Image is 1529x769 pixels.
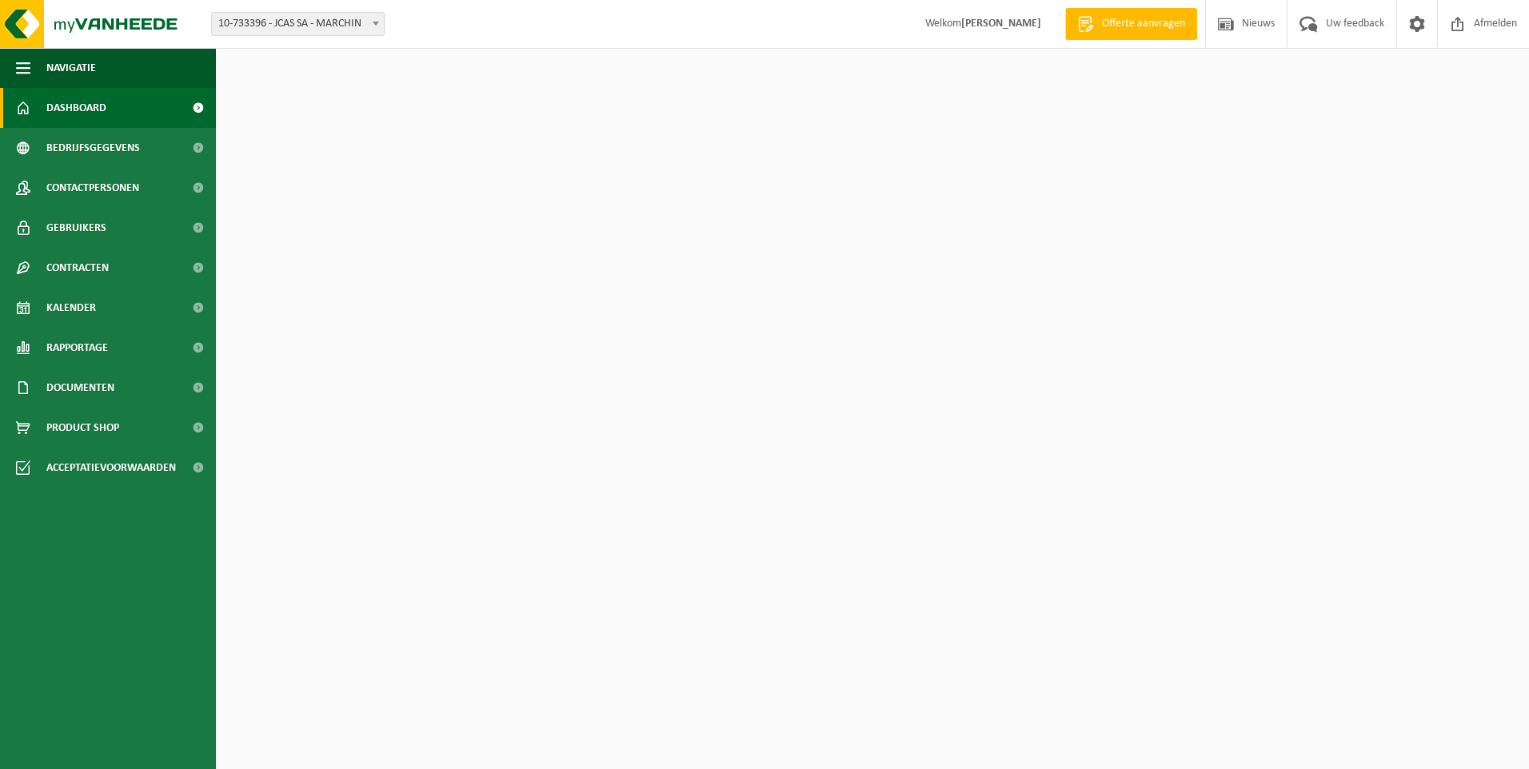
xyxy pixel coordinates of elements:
span: Bedrijfsgegevens [46,128,140,168]
span: Contracten [46,248,109,288]
span: Acceptatievoorwaarden [46,448,176,488]
span: Rapportage [46,328,108,368]
span: Documenten [46,368,114,408]
a: Offerte aanvragen [1065,8,1197,40]
span: Gebruikers [46,208,106,248]
span: 10-733396 - JCAS SA - MARCHIN [211,12,385,36]
strong: [PERSON_NAME] [961,18,1041,30]
span: Navigatie [46,48,96,88]
span: Offerte aanvragen [1098,16,1189,32]
span: Dashboard [46,88,106,128]
span: 10-733396 - JCAS SA - MARCHIN [212,13,384,35]
span: Kalender [46,288,96,328]
span: Contactpersonen [46,168,139,208]
span: Product Shop [46,408,119,448]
